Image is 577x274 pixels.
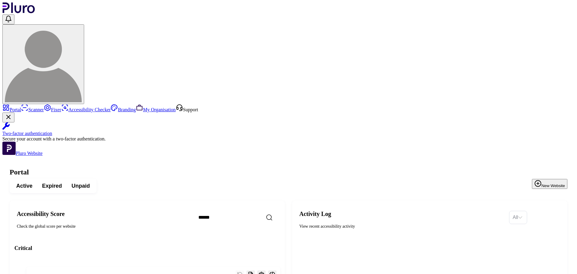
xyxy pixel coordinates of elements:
h2: Activity Log [299,210,504,217]
button: Unpaid [67,180,95,191]
button: New Website [532,179,567,189]
h3: Critical [14,245,280,252]
img: User avatar [5,25,82,102]
div: Set sorting [509,211,527,224]
a: Portal [2,107,21,112]
a: My Organisation [136,107,176,112]
div: View recent accessibility activity [299,223,504,229]
div: Secure your account with a two-factor authentication. [2,136,575,142]
span: Expired [42,182,62,189]
a: Two-factor authentication [2,122,575,136]
a: Branding [111,107,136,112]
aside: Sidebar menu [2,104,575,156]
a: Accessibility Checker [61,107,111,112]
a: Fixer [44,107,61,112]
div: Two-factor authentication [2,131,575,136]
input: Search [194,211,297,224]
a: Scanner [21,107,44,112]
span: Active [16,182,32,189]
button: User avatar [2,24,84,104]
a: Open Pluro Website [2,151,43,156]
span: Unpaid [72,182,90,189]
button: Active [11,180,37,191]
div: Check the global score per website [17,223,189,229]
a: Open Support screen [176,107,198,112]
h1: Portal [10,168,567,176]
a: Logo [2,9,35,14]
h2: Accessibility Score [17,210,189,217]
button: Close Two-factor authentication notification [2,112,14,122]
button: Expired [37,180,67,191]
button: Open notifications, you have undefined new notifications [2,14,14,24]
